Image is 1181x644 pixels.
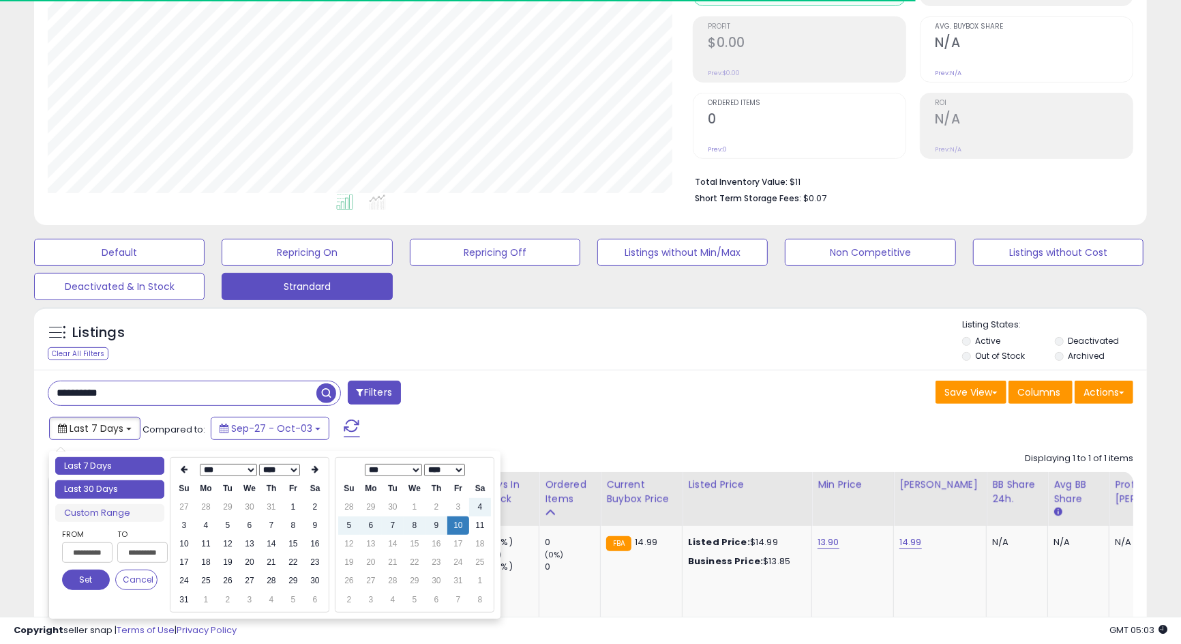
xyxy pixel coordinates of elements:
td: 23 [304,553,326,572]
label: Out of Stock [975,350,1025,362]
td: 20 [239,553,260,572]
td: 5 [404,591,425,609]
th: Fr [282,480,304,498]
div: Current Buybox Price [606,478,676,506]
td: 17 [447,535,469,553]
td: 27 [173,498,195,516]
b: Total Inventory Value: [695,176,788,188]
td: 4 [195,516,217,535]
td: 30 [239,498,260,516]
td: 30 [304,572,326,590]
td: 6 [425,591,447,609]
li: Last 7 Days [55,457,164,475]
span: 14.99 [635,536,657,548]
th: Tu [217,480,239,498]
td: 3 [173,516,195,535]
button: Filters [348,381,401,405]
td: 7 [260,516,282,535]
td: 6 [239,516,260,535]
h2: $0.00 [708,35,906,53]
td: 6 [360,516,382,535]
li: Custom Range [55,504,164,523]
button: Save View [936,381,1006,404]
span: Sep-27 - Oct-03 [231,422,312,435]
th: Mo [195,480,217,498]
td: 14 [260,535,282,553]
button: Last 7 Days [49,417,140,440]
div: Avg BB Share [1053,478,1103,506]
div: 0 [545,536,600,548]
td: 23 [425,553,447,572]
small: Prev: N/A [935,69,961,77]
div: Days In Stock [483,478,533,506]
td: 2 [425,498,447,516]
td: 6 [304,591,326,609]
td: 3 [239,591,260,609]
div: $14.99 [688,536,801,548]
button: Listings without Cost [973,239,1143,266]
td: 15 [282,535,304,553]
button: Default [34,239,205,266]
td: 13 [360,535,382,553]
td: 10 [447,516,469,535]
button: Sep-27 - Oct-03 [211,417,329,440]
td: 27 [239,572,260,590]
td: 7 [382,516,404,535]
th: Mo [360,480,382,498]
div: N/A [992,536,1037,548]
td: 16 [304,535,326,553]
small: Prev: N/A [935,145,961,153]
td: 5 [282,591,304,609]
td: 1 [282,498,304,516]
td: 5 [217,516,239,535]
td: 4 [260,591,282,609]
div: 0 [545,561,600,573]
label: Active [975,335,1000,347]
td: 29 [404,572,425,590]
span: Compared to: [143,423,205,436]
td: 15 [404,535,425,553]
th: We [239,480,260,498]
td: 19 [338,553,360,572]
div: 0 (0%) [483,561,539,573]
td: 22 [404,553,425,572]
b: Business Price: [688,555,763,568]
span: Avg. Buybox Share [935,23,1133,31]
th: We [404,480,425,498]
div: $13.85 [688,555,801,568]
td: 26 [338,572,360,590]
a: 13.90 [818,536,839,549]
h2: N/A [935,111,1133,130]
small: Prev: 0 [708,145,727,153]
th: Sa [469,480,491,498]
td: 7 [447,591,469,609]
td: 8 [282,516,304,535]
td: 1 [469,572,491,590]
th: Th [260,480,282,498]
span: Columns [1017,385,1060,399]
td: 30 [382,498,404,516]
td: 25 [469,553,491,572]
td: 17 [173,553,195,572]
td: 31 [173,591,195,609]
td: 9 [304,516,326,535]
td: 5 [338,516,360,535]
button: Repricing Off [410,239,580,266]
button: Actions [1075,381,1133,404]
strong: Copyright [14,624,63,636]
td: 28 [195,498,217,516]
td: 12 [338,535,360,553]
td: 14 [382,535,404,553]
td: 28 [382,572,404,590]
span: $0.07 [803,192,826,205]
td: 18 [195,553,217,572]
td: 8 [469,591,491,609]
td: 4 [382,591,404,609]
div: BB Share 24h. [992,478,1042,506]
td: 16 [425,535,447,553]
label: Deactivated [1068,335,1119,347]
th: Th [425,480,447,498]
a: 14.99 [899,536,922,549]
span: Ordered Items [708,100,906,107]
td: 11 [195,535,217,553]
